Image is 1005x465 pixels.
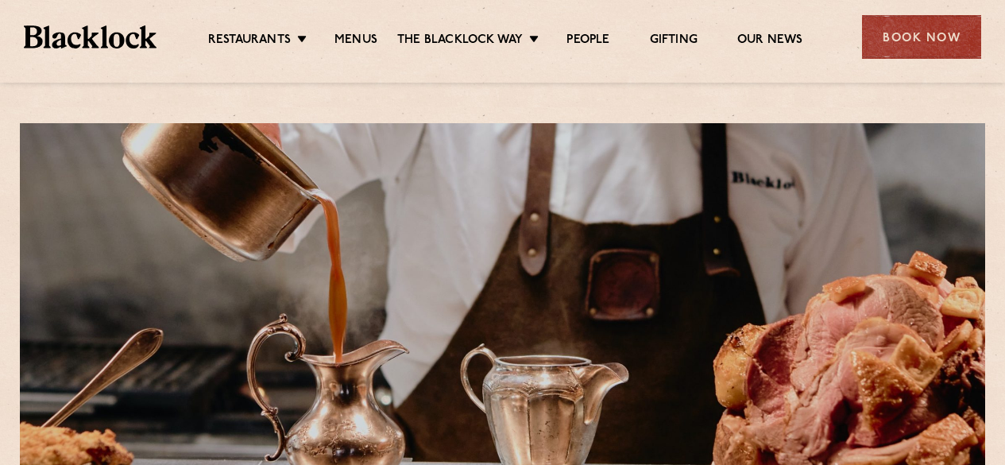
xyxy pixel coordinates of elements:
a: Gifting [650,33,698,50]
a: The Blacklock Way [397,33,523,50]
a: Our News [737,33,803,50]
img: BL_Textured_Logo-footer-cropped.svg [24,25,157,48]
a: People [566,33,609,50]
a: Menus [334,33,377,50]
div: Book Now [862,15,981,59]
a: Restaurants [208,33,291,50]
